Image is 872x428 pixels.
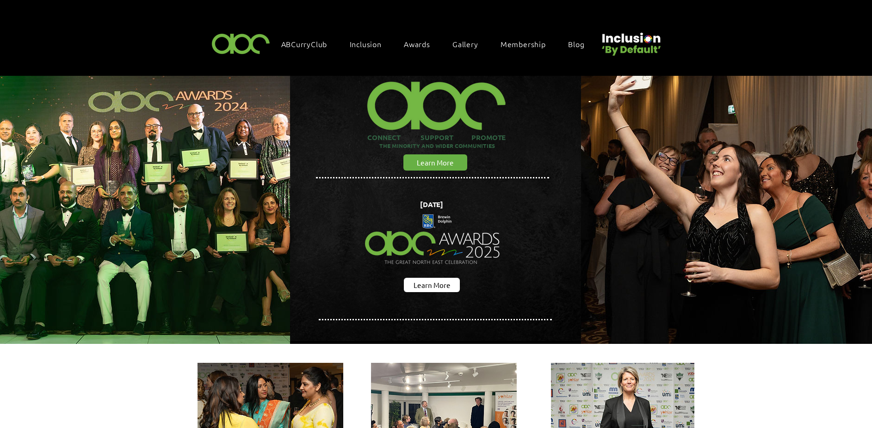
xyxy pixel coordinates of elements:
[345,34,396,54] div: Inclusion
[420,200,443,209] span: [DATE]
[414,280,451,290] span: Learn More
[277,34,599,54] nav: Site
[277,34,341,54] a: ABCurryClub
[362,70,510,133] img: ABC-Logo-Blank-Background-01-01-2_edited.png
[448,34,492,54] a: Gallery
[599,25,662,57] img: Untitled design (22).png
[404,278,460,292] a: Learn More
[452,39,478,49] span: Gallery
[403,154,467,171] a: Learn More
[290,76,581,341] img: abc background hero black.png
[417,158,454,167] span: Learn More
[367,133,506,142] span: CONNECT SUPPORT PROMOTE
[350,39,382,49] span: Inclusion
[563,34,598,54] a: Blog
[281,39,328,49] span: ABCurryClub
[568,39,584,49] span: Blog
[501,39,546,49] span: Membership
[496,34,560,54] a: Membership
[357,197,509,282] img: Northern Insights Double Pager Apr 2025.png
[209,30,273,57] img: ABC-Logo-Blank-Background-01-01-2.png
[399,34,444,54] div: Awards
[379,142,495,149] span: THE MINORITY AND WIDER COMMUNITIES
[404,39,430,49] span: Awards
